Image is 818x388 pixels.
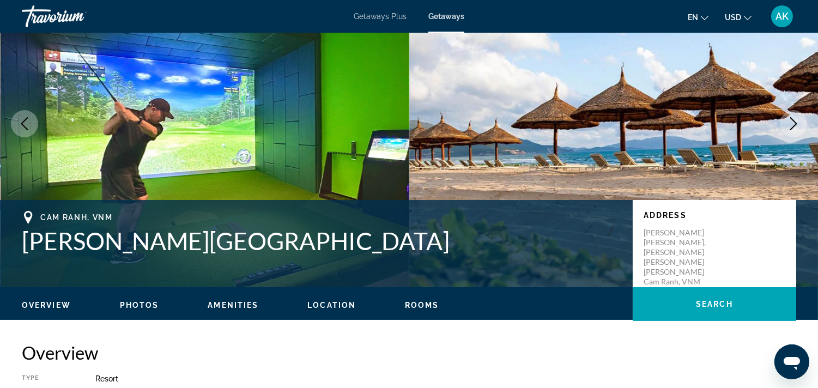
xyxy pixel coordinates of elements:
[405,300,439,310] button: Rooms
[688,9,708,25] button: Change language
[775,11,789,22] span: AK
[22,300,71,310] button: Overview
[633,287,796,321] button: Search
[780,110,807,137] button: Next image
[696,300,733,308] span: Search
[307,301,356,310] span: Location
[354,12,407,21] a: Getaways Plus
[405,301,439,310] span: Rooms
[688,13,698,22] span: en
[644,211,785,220] p: Address
[725,13,741,22] span: USD
[644,228,731,287] p: [PERSON_NAME] [PERSON_NAME], [PERSON_NAME] [PERSON_NAME] [PERSON_NAME] Cam Ranh, VNM
[120,300,159,310] button: Photos
[768,5,796,28] button: User Menu
[428,12,464,21] a: Getaways
[725,9,752,25] button: Change currency
[22,342,796,363] h2: Overview
[208,300,258,310] button: Amenities
[22,301,71,310] span: Overview
[120,301,159,310] span: Photos
[22,2,131,31] a: Travorium
[95,374,796,383] div: Resort
[774,344,809,379] iframe: Кнопка запуска окна обмена сообщениями
[22,227,622,255] h1: [PERSON_NAME][GEOGRAPHIC_DATA]
[307,300,356,310] button: Location
[22,374,68,383] div: Type
[40,213,113,222] span: Cam Ranh, VNM
[11,110,38,137] button: Previous image
[208,301,258,310] span: Amenities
